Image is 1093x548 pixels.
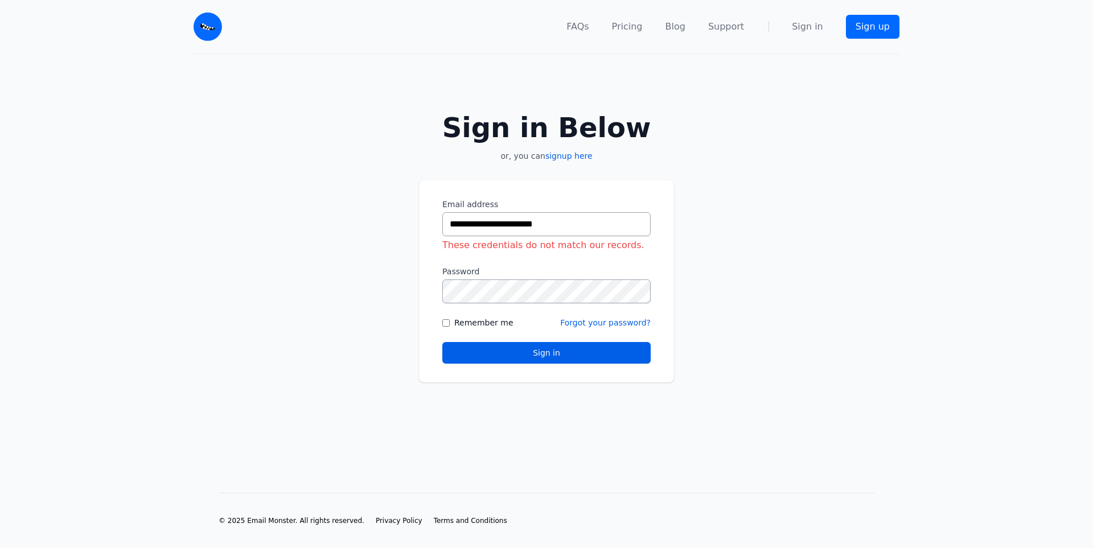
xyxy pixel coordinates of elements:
label: Password [442,266,651,277]
span: Terms and Conditions [434,517,507,525]
label: Remember me [454,317,513,328]
li: © 2025 Email Monster. All rights reserved. [219,516,364,525]
a: Privacy Policy [376,516,422,525]
button: Sign in [442,342,651,364]
a: signup here [545,151,593,160]
a: Blog [665,20,685,34]
img: Email Monster [194,13,222,41]
a: Sign up [846,15,899,39]
h2: Sign in Below [419,114,674,141]
label: Email address [442,199,651,210]
a: Forgot your password? [560,318,651,327]
p: or, you can [419,150,674,162]
a: Support [708,20,744,34]
a: Sign in [792,20,823,34]
a: Pricing [612,20,643,34]
span: Privacy Policy [376,517,422,525]
div: These credentials do not match our records. [442,238,651,252]
a: Terms and Conditions [434,516,507,525]
a: FAQs [566,20,589,34]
